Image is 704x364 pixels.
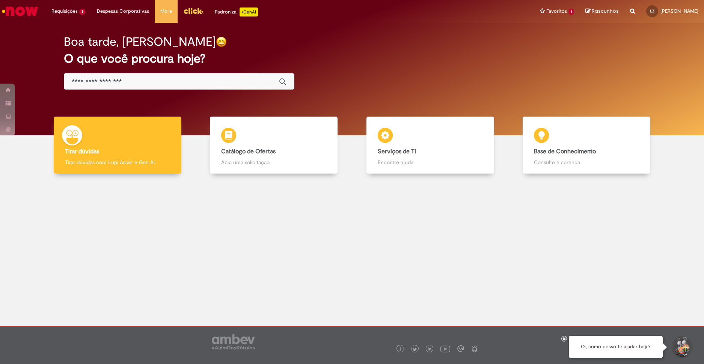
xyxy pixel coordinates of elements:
span: 3 [79,9,86,15]
span: Requisições [51,7,78,15]
a: Tirar dúvidas Tirar dúvidas com Lupi Assist e Gen Ai [39,117,196,174]
button: Iniciar Conversa de Suporte [670,336,693,358]
p: Consulte e aprenda [534,159,639,166]
b: Catálogo de Ofertas [221,148,276,155]
img: logo_footer_twitter.png [413,348,417,351]
a: Catálogo de Ofertas Abra uma solicitação [196,117,352,174]
img: logo_footer_ambev_rotulo_gray.png [212,334,255,349]
b: Base de Conhecimento [534,148,596,155]
b: Serviços de TI [378,148,416,155]
span: Rascunhos [592,7,619,15]
img: ServiceNow [1,4,39,19]
b: Tirar dúvidas [65,148,99,155]
div: Padroniza [215,7,258,16]
div: Oi, como posso te ajudar hoje? [569,336,663,358]
img: happy-face.png [216,36,227,47]
img: logo_footer_naosei.png [471,345,478,352]
span: More [160,7,172,15]
span: LZ [650,9,654,13]
img: logo_footer_youtube.png [440,344,450,354]
a: Rascunhos [585,8,619,15]
img: logo_footer_linkedin.png [428,347,431,352]
span: Despesas Corporativas [97,7,149,15]
h2: Boa tarde, [PERSON_NAME] [64,35,216,48]
p: Abra uma solicitação [221,159,326,166]
p: Tirar dúvidas com Lupi Assist e Gen Ai [65,159,170,166]
img: logo_footer_facebook.png [398,348,402,351]
p: +GenAi [240,7,258,16]
h2: O que você procura hoje? [64,52,640,65]
img: click_logo_yellow_360x200.png [183,5,204,16]
span: Favoritos [546,7,567,15]
a: Base de Conhecimento Consulte e aprenda [508,117,665,174]
span: [PERSON_NAME] [660,8,698,14]
span: 1 [568,9,574,15]
p: Encontre ajuda [378,159,483,166]
a: Serviços de TI Encontre ajuda [352,117,508,174]
img: logo_footer_workplace.png [457,345,464,352]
